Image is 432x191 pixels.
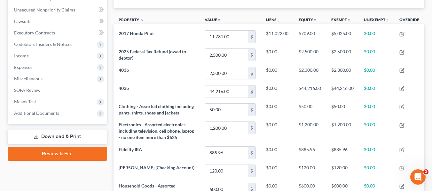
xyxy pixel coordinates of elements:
td: $0.00 [261,46,294,64]
td: $44,216.00 [294,82,326,100]
td: $5,025.00 [326,27,359,46]
td: $885.96 [294,143,326,162]
td: $0.00 [261,162,294,180]
span: Fidelity IRA [119,147,142,152]
span: Expenses [14,64,32,70]
span: Means Test [14,99,36,104]
td: $0.00 [261,82,294,100]
td: $0.00 [359,143,394,162]
td: $0.00 [261,100,294,119]
td: $0.00 [261,119,294,143]
span: 2017 Honda Pilot [119,31,154,36]
td: $0.00 [359,82,394,100]
td: $2,500.00 [294,46,326,64]
td: $2,500.00 [326,46,359,64]
div: $ [248,147,255,159]
td: $50.00 [326,100,359,119]
span: Unsecured Nonpriority Claims [14,7,75,12]
td: $120.00 [294,162,326,180]
a: SOFA Review [9,84,107,96]
td: $0.00 [359,162,394,180]
span: 403b [119,85,129,91]
td: $0.00 [261,64,294,82]
td: $0.00 [359,27,394,46]
a: Liensunfold_more [266,17,280,22]
i: unfold_more [385,18,389,22]
td: $44,216.00 [326,82,359,100]
a: Equityunfold_more [299,17,317,22]
input: 0.00 [205,165,248,177]
input: 0.00 [205,85,248,98]
span: Electronics - Assorted electronics including television, cell phone, laptop - no one item more th... [119,122,194,140]
a: Download & Print [8,129,107,144]
div: $ [248,31,255,43]
a: Valueunfold_more [205,17,221,22]
span: Executory Contracts [14,30,55,35]
i: unfold_more [313,18,317,22]
span: [PERSON_NAME] (Checking Account) [119,165,194,170]
div: $ [248,122,255,134]
td: $1,200.00 [326,119,359,143]
span: Clothing - Assorted clothing including pants, shirts, shoes and jackets [119,104,194,115]
span: SOFA Review [14,87,41,93]
td: $885.96 [326,143,359,162]
span: Miscellaneous [14,76,43,81]
div: $ [248,85,255,98]
i: unfold_more [347,18,351,22]
a: Exemptunfold_more [331,17,351,22]
i: expand_less [140,18,144,22]
a: Lawsuits [9,16,107,27]
td: $0.00 [359,100,394,119]
td: $0.00 [359,119,394,143]
td: $50.00 [294,100,326,119]
a: Unsecured Nonpriority Claims [9,4,107,16]
td: $11,022.00 [261,27,294,46]
td: $0.00 [359,64,394,82]
td: $2,300.00 [294,64,326,82]
div: $ [248,104,255,116]
a: Unexemptunfold_more [364,17,389,22]
span: 403b [119,67,129,73]
span: Additional Documents [14,110,59,116]
div: $ [248,67,255,79]
input: 0.00 [205,122,248,134]
td: $0.00 [261,143,294,162]
td: $0.00 [359,46,394,64]
a: Review & File [8,147,107,161]
td: $1,200.00 [294,119,326,143]
input: 0.00 [205,49,248,61]
div: $ [248,165,255,177]
i: unfold_more [217,18,221,22]
td: $709.00 [294,27,326,46]
i: unfold_more [277,18,280,22]
span: 2 [423,169,428,174]
input: 0.00 [205,67,248,79]
iframe: Intercom live chat [410,169,426,185]
span: Codebtors Insiders & Notices [14,41,72,47]
span: Lawsuits [14,18,31,24]
span: Income [14,53,29,58]
td: $120.00 [326,162,359,180]
a: Property expand_less [119,17,144,22]
th: Override [394,13,424,28]
a: Executory Contracts [9,27,107,39]
td: $2,300.00 [326,64,359,82]
span: 2025 Federal Tax Refund (owed to debtor) [119,49,186,61]
input: 0.00 [205,147,248,159]
input: 0.00 [205,104,248,116]
input: 0.00 [205,31,248,43]
div: $ [248,49,255,61]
